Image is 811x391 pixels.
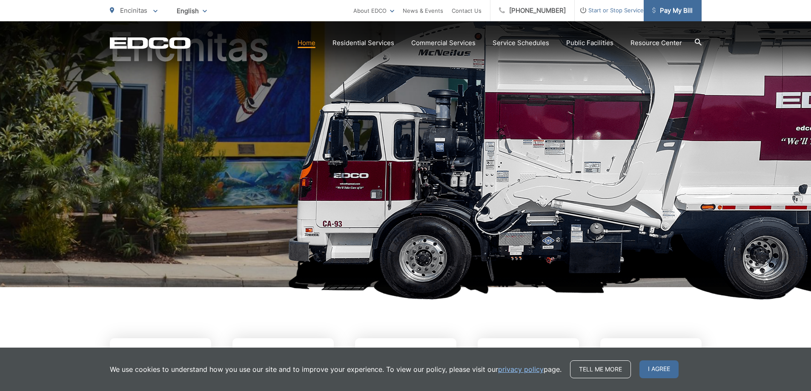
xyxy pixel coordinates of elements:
a: News & Events [403,6,443,16]
h1: Encinitas [110,26,702,295]
a: Contact Us [452,6,481,16]
a: Resource Center [630,38,682,48]
a: Tell me more [570,360,631,378]
span: Pay My Bill [652,6,693,16]
span: Encinitas [120,6,147,14]
a: Service Schedules [493,38,549,48]
a: EDCD logo. Return to the homepage. [110,37,191,49]
a: Residential Services [332,38,394,48]
span: I agree [639,360,679,378]
a: Commercial Services [411,38,476,48]
a: About EDCO [353,6,394,16]
p: We use cookies to understand how you use our site and to improve your experience. To view our pol... [110,364,562,374]
a: Public Facilities [566,38,613,48]
span: English [170,3,213,18]
a: privacy policy [498,364,544,374]
a: Home [298,38,315,48]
